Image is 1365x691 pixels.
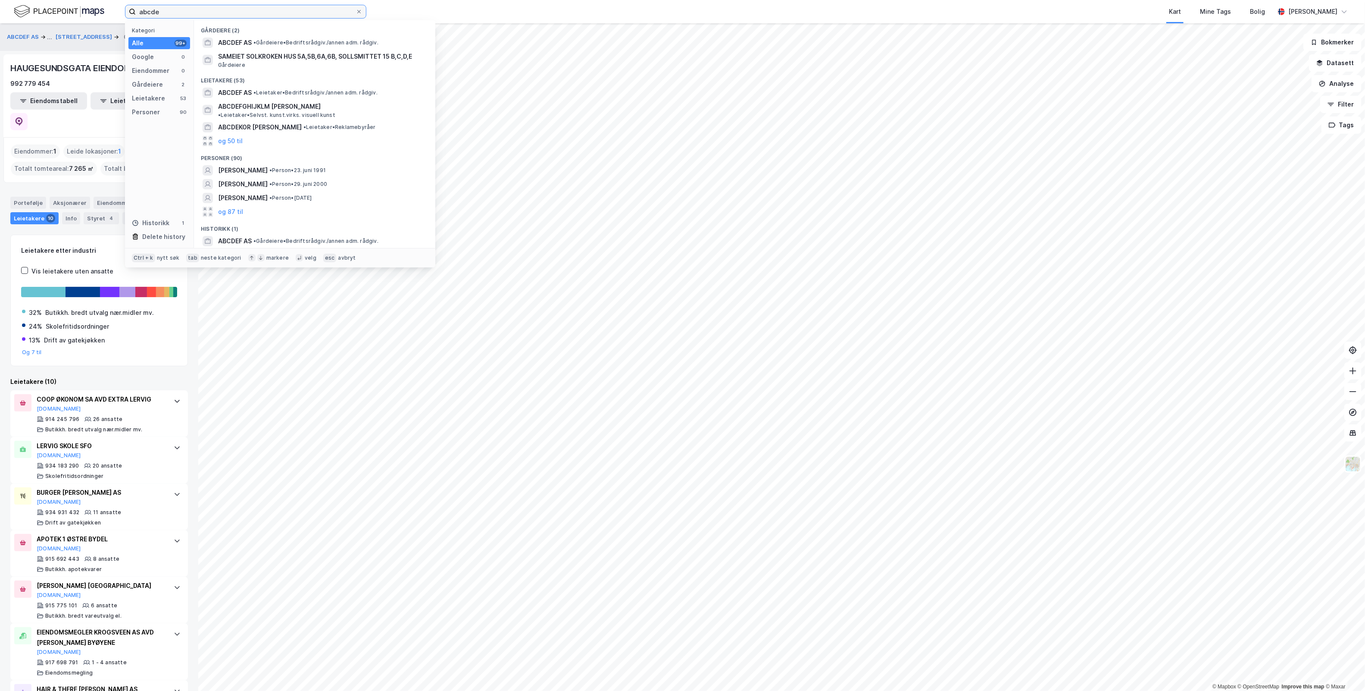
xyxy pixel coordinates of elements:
div: Delete history [142,232,185,242]
span: • [218,112,221,118]
iframe: Chat Widget [1322,650,1365,691]
img: logo.f888ab2527a4732fd821a326f86c7f29.svg [14,4,104,19]
div: BURGER [PERSON_NAME] AS [37,487,165,498]
button: og 87 til [218,207,243,217]
div: 20 ansatte [93,462,122,469]
span: Gårdeiere • Bedriftsrådgiv./annen adm. rådgiv. [253,238,378,245]
button: og 50 til [218,136,243,146]
span: Person • 29. juni 2000 [269,181,327,188]
div: Google [132,52,154,62]
div: 934 931 432 [45,509,79,516]
span: Person • [DATE] [269,195,312,201]
div: Historikk (1) [194,219,435,234]
div: 917 698 791 [45,659,78,666]
div: Gårdeiere (2) [194,20,435,36]
div: 2 [180,81,187,88]
img: Z [1345,456,1361,472]
div: esc [323,254,337,262]
div: Alle [132,38,144,48]
button: Filter [1320,96,1362,113]
div: Eiendommer [132,66,169,76]
button: [DOMAIN_NAME] [37,452,81,459]
span: ABCDEF AS [218,88,252,98]
div: Vis leietakere uten ansatte [31,266,113,276]
span: Leietaker • Reklamebyråer [303,124,376,131]
div: 6 ansatte [91,602,117,609]
div: [PERSON_NAME] [GEOGRAPHIC_DATA] [37,581,165,591]
span: • [269,167,272,173]
div: Mine Tags [1200,6,1231,17]
div: Butikkh. bredt vareutvalg el. [45,612,122,619]
button: Eiendomstabell [10,92,87,110]
button: Datasett [1309,54,1362,72]
div: Ctrl + k [132,254,155,262]
div: 1 - 4 ansatte [92,659,127,666]
div: Kontrollprogram for chat [1322,650,1365,691]
div: Aksjonærer [50,197,90,209]
div: 914 245 796 [45,416,79,423]
button: [STREET_ADDRESS] [56,33,114,41]
div: Info [62,212,80,224]
div: 32% [29,308,42,318]
span: [PERSON_NAME] [218,165,268,176]
div: HAUGESUNDSGATA EIENDOM AS [10,61,147,75]
div: Leietakere (10) [10,377,188,387]
button: [DOMAIN_NAME] [37,649,81,656]
button: [DOMAIN_NAME] [37,499,81,506]
div: Leietakere [10,212,59,224]
span: • [253,238,256,244]
div: ... [47,32,52,42]
span: ABCDEFGHIJKLM [PERSON_NAME] [218,101,321,112]
div: Drift av gatekjøkken [44,335,105,345]
div: LERVIG SKOLE SFO [37,441,165,451]
button: Analyse [1312,75,1362,92]
div: Gårdeiere [132,79,163,90]
div: 10 [46,214,55,223]
span: ABCDEKOR [PERSON_NAME] [218,122,302,132]
span: ABCDEF AS [218,236,252,246]
span: [PERSON_NAME] [218,179,268,189]
span: ABCDEF AS [218,38,252,48]
span: • [253,89,256,96]
span: 1 [118,146,121,157]
span: • [269,181,272,187]
button: Tags [1321,116,1362,134]
span: Gårdeiere [218,62,245,69]
div: 90 [180,109,187,116]
div: Eiendommer : [11,144,60,158]
span: • [269,195,272,201]
div: Styret [84,212,119,224]
div: Kategori [132,27,190,34]
button: [DOMAIN_NAME] [37,592,81,599]
div: EIENDOMSMEGLER KROGSVEEN AS AVD [PERSON_NAME] BYØYENE [37,627,165,648]
div: Drift av gatekjøkken [45,519,101,526]
button: [DOMAIN_NAME] [37,545,81,552]
div: 26 ansatte [93,416,122,423]
div: Butikkh. apotekvarer [45,566,102,573]
button: Bokmerker [1303,34,1362,51]
span: 1 [53,146,56,157]
div: Leide lokasjoner : [63,144,125,158]
div: nytt søk [157,254,180,261]
button: ABCDEF AS [7,32,41,42]
span: Leietaker • Bedriftsrådgiv./annen adm. rådgiv. [253,89,378,96]
div: Eiendommer [94,197,147,209]
div: [PERSON_NAME] [1288,6,1337,17]
input: Søk på adresse, matrikkel, gårdeiere, leietakere eller personer [136,5,356,18]
div: Leietakere [132,93,165,104]
div: markere [266,254,289,261]
div: Historikk [132,218,169,228]
div: 1 [180,220,187,226]
button: Leietakertabell [91,92,167,110]
div: tab [186,254,199,262]
div: 0 [180,53,187,60]
a: Improve this map [1282,684,1324,690]
a: OpenStreetMap [1238,684,1280,690]
div: 4 [107,214,116,223]
div: Totalt byggareal : [100,162,187,176]
span: 7 265 ㎡ [69,163,94,174]
div: neste kategori [201,254,241,261]
div: Gårdeier [124,32,150,42]
span: Leietaker • Selvst. kunst.virks. visuell kunst [218,112,335,119]
span: SAMEIET SOLKROKEN HUS 5A,5B,6A,6B, SOLLSMITTET 15 B,C,D,E [218,51,425,62]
